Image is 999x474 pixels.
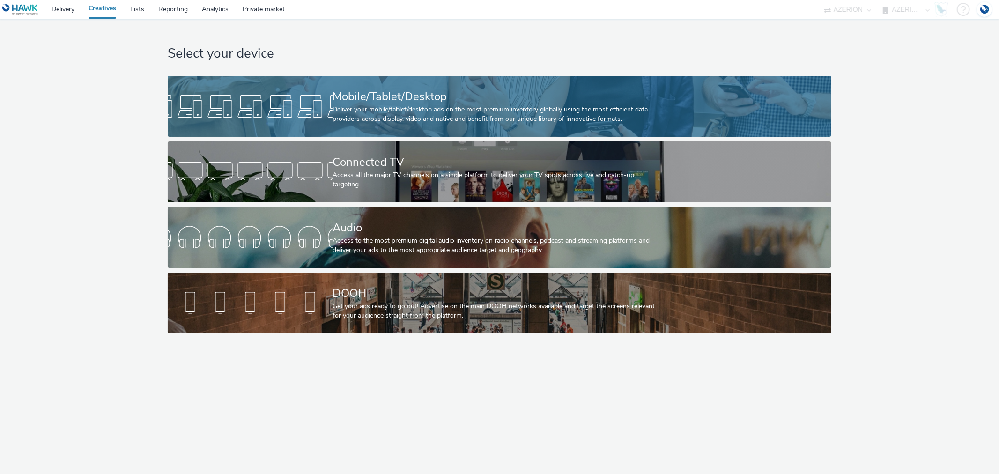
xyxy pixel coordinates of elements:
div: Connected TV [333,154,663,170]
div: Mobile/Tablet/Desktop [333,89,663,105]
a: AudioAccess to the most premium digital audio inventory on radio channels, podcast and streaming ... [168,207,831,268]
img: Account DE [977,2,992,17]
div: Audio [333,220,663,236]
a: DOOHGet your ads ready to go out! Advertise on the main DOOH networks available and target the sc... [168,273,831,333]
div: Deliver your mobile/tablet/desktop ads on the most premium inventory globally using the most effi... [333,105,663,124]
a: Connected TVAccess all the major TV channels on a single platform to deliver your TV spots across... [168,141,831,202]
img: undefined Logo [2,4,38,15]
div: Access to the most premium digital audio inventory on radio channels, podcast and streaming platf... [333,236,663,255]
h1: Select your device [168,45,831,63]
img: Hawk Academy [934,2,948,17]
div: DOOH [333,285,663,302]
a: Mobile/Tablet/DesktopDeliver your mobile/tablet/desktop ads on the most premium inventory globall... [168,76,831,137]
div: Get your ads ready to go out! Advertise on the main DOOH networks available and target the screen... [333,302,663,321]
a: Hawk Academy [934,2,952,17]
div: Access all the major TV channels on a single platform to deliver your TV spots across live and ca... [333,170,663,190]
